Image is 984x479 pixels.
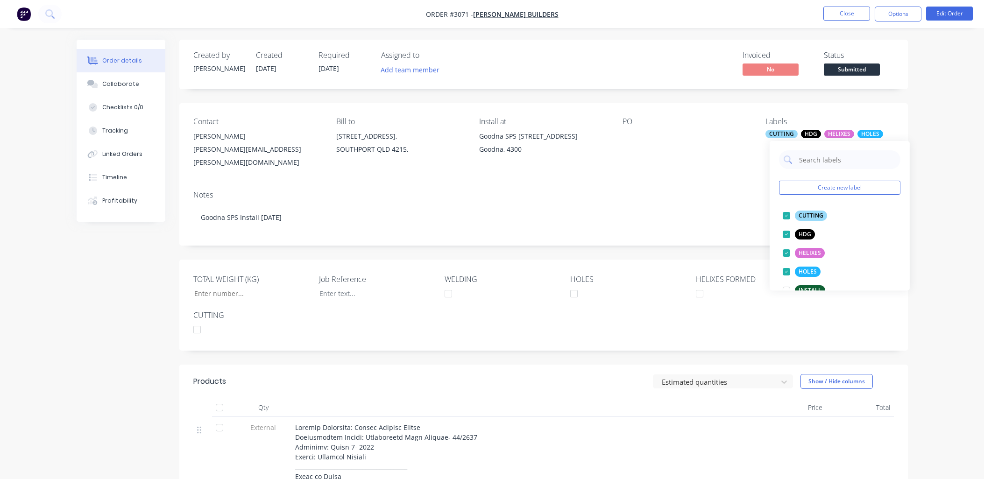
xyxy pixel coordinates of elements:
div: Goodna SPS Install [DATE] [193,203,894,232]
div: Created [256,51,307,60]
button: Submitted [824,63,880,77]
div: HDG [795,229,815,239]
button: HDG [779,228,819,241]
button: Show / Hide columns [800,374,873,389]
div: Qty [235,398,291,417]
button: Tracking [77,119,165,142]
button: Close [823,7,870,21]
button: Add team member [375,63,444,76]
span: External [239,423,288,432]
button: Add team member [381,63,445,76]
label: CUTTING [193,310,310,321]
div: Profitability [102,197,137,205]
label: TOTAL WEIGHT (KG) [193,274,310,285]
div: Goodna, 4300 [479,143,607,156]
button: INSTALL [779,284,829,297]
button: Options [875,7,921,21]
div: HOLES [795,267,821,277]
div: INSTALL [795,285,825,296]
div: Goodna SPS [STREET_ADDRESS] [479,130,607,143]
button: Checklists 0/0 [77,96,165,119]
div: Assigned to [381,51,474,60]
div: [STREET_ADDRESS],SOUTHPORT QLD 4215, [336,130,464,160]
div: CUTTING [795,211,827,221]
label: HOLES [570,274,687,285]
div: HDG [801,130,821,138]
div: Timeline [102,173,127,182]
div: [PERSON_NAME] [193,130,321,143]
div: CUTTING [765,130,798,138]
div: Checklists 0/0 [102,103,143,112]
div: Total [826,398,894,417]
button: CUTTING [779,209,831,222]
div: Products [193,376,226,387]
button: Edit Order [926,7,973,21]
label: HELIXES FORMED [696,274,813,285]
div: Status [824,51,894,60]
span: [DATE] [256,64,276,73]
div: [PERSON_NAME] [193,63,245,73]
div: Invoiced [743,51,813,60]
div: PO [623,117,750,126]
input: Enter number... [186,287,310,301]
div: HELIXES [824,130,854,138]
div: HELIXES [795,248,825,258]
div: Labels [765,117,893,126]
button: HOLES [779,265,824,278]
button: Create new label [779,181,900,195]
span: Submitted [824,63,880,75]
div: [PERSON_NAME][PERSON_NAME][EMAIL_ADDRESS][PERSON_NAME][DOMAIN_NAME] [193,130,321,169]
button: Profitability [77,189,165,212]
div: SOUTHPORT QLD 4215, [336,143,464,156]
span: No [743,63,799,75]
span: [DATE] [319,64,339,73]
div: Install at [479,117,607,126]
button: Collaborate [77,72,165,96]
button: Order details [77,49,165,72]
div: [PERSON_NAME][EMAIL_ADDRESS][PERSON_NAME][DOMAIN_NAME] [193,143,321,169]
button: Linked Orders [77,142,165,166]
div: Tracking [102,127,128,135]
label: WELDING [445,274,561,285]
div: Created by [193,51,245,60]
a: [PERSON_NAME] BUILDERS [473,10,559,19]
div: Collaborate [102,80,139,88]
div: HOLES [857,130,883,138]
div: Price [758,398,826,417]
div: Order details [102,56,142,65]
input: Search labels [798,150,896,169]
div: Required [319,51,370,60]
span: Order #3071 - [426,10,473,19]
div: Goodna SPS [STREET_ADDRESS]Goodna, 4300 [479,130,607,160]
div: Linked Orders [102,150,142,158]
div: Notes [193,190,894,199]
img: Factory [17,7,31,21]
div: Contact [193,117,321,126]
div: Bill to [336,117,464,126]
label: Job Reference [319,274,436,285]
button: HELIXES [779,247,828,260]
button: Timeline [77,166,165,189]
div: [STREET_ADDRESS], [336,130,464,143]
